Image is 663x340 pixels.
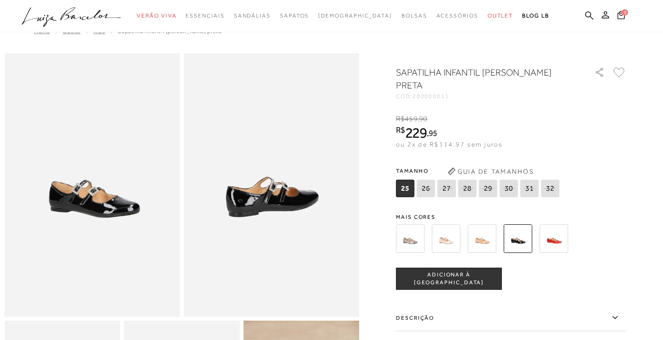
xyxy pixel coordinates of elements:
[396,66,569,92] h1: SAPATILHA INFANTIL [PERSON_NAME] PRETA
[396,164,562,178] span: Tamanho
[419,115,427,123] span: 90
[436,12,478,19] span: Acessórios
[432,224,460,253] img: SAPATILHA INFANTIL EM METALIZADO OURO COM FIVELA DE CRISTAL
[479,180,497,197] span: 29
[437,180,456,197] span: 27
[396,180,414,197] span: 25
[417,180,435,197] span: 26
[396,141,502,148] span: ou 2x de R$114,97 sem juros
[5,53,180,317] img: image
[396,126,405,134] i: R$
[396,305,626,331] label: Descrição
[118,28,221,35] span: SAPATILHA INFANTIL [PERSON_NAME] PRETA
[318,12,392,19] span: [DEMOGRAPHIC_DATA]
[622,9,628,16] span: 0
[396,214,626,220] span: Mais cores
[184,53,359,317] img: image
[280,7,309,24] a: categoryNavScreenReaderText
[540,224,568,253] img: SAPATILHA INFANTIL MARY JANE VERNIZ VERMELHO
[413,93,449,100] span: 200000031
[427,129,437,137] i: ,
[500,180,518,197] span: 30
[396,268,502,290] button: ADICIONAR À [GEOGRAPHIC_DATA]
[93,28,105,35] span: Kids
[468,224,496,253] img: SAPATILHA INFANTIL MARY JANE VERNIZ BLUSH
[186,7,224,24] a: categoryNavScreenReaderText
[436,7,478,24] a: categoryNavScreenReaderText
[280,12,309,19] span: Sapatos
[63,28,81,35] span: Outlet
[522,12,549,19] span: BLOG LB
[405,124,427,141] span: 229
[396,115,405,123] i: R$
[234,12,271,19] span: Sandálias
[401,7,427,24] a: categoryNavScreenReaderText
[429,128,437,138] span: 95
[520,180,539,197] span: 31
[405,115,417,123] span: 459
[522,7,549,24] a: BLOG LB
[445,164,537,179] button: Guia de Tamanhos
[34,28,50,35] span: Home
[458,180,477,197] span: 28
[488,12,513,19] span: Outlet
[318,7,392,24] a: noSubCategoriesText
[401,12,427,19] span: Bolsas
[488,7,513,24] a: categoryNavScreenReaderText
[396,94,580,99] div: CÓD:
[504,224,532,253] img: SAPATILHA INFANTIL MARY JANE VERNIZ PRETA
[396,224,425,253] img: SAPATILHA INFANTIL EM METALIZADO CHUMBO COM FIVELA DE CRISTAL
[186,12,224,19] span: Essenciais
[396,271,501,287] span: ADICIONAR À [GEOGRAPHIC_DATA]
[541,180,559,197] span: 32
[137,12,176,19] span: Verão Viva
[137,7,176,24] a: categoryNavScreenReaderText
[615,10,628,23] button: 0
[418,115,428,123] i: ,
[234,7,271,24] a: categoryNavScreenReaderText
